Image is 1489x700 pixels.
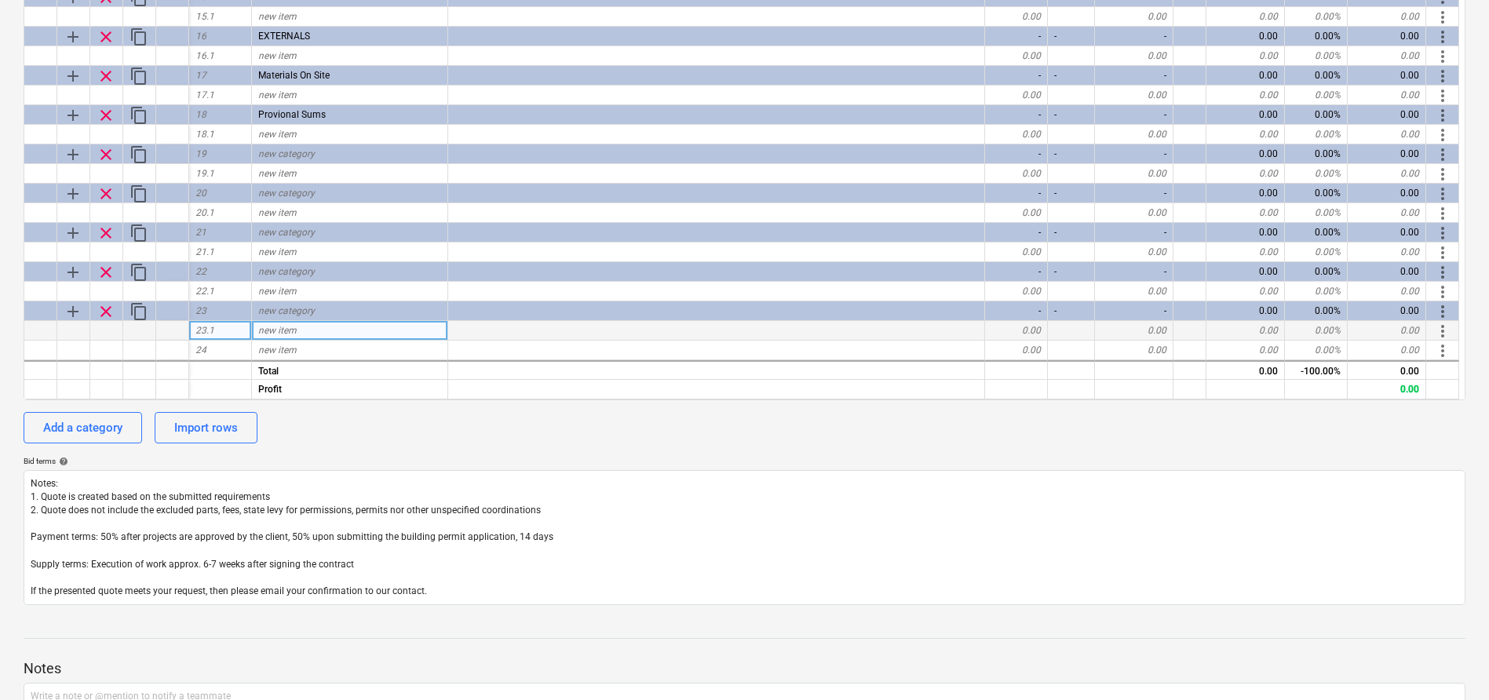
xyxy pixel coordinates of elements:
[130,184,148,203] span: Duplicate category
[195,50,214,61] span: 16.1
[97,224,115,242] span: Remove row
[130,224,148,242] span: Duplicate category
[1348,262,1426,282] div: 0.00
[1285,301,1348,321] div: 0.00%
[1048,27,1095,46] div: -
[1095,125,1173,144] div: 0.00
[195,345,206,355] span: 24
[985,203,1048,223] div: 0.00
[1285,27,1348,46] div: 0.00%
[258,325,297,336] span: new item
[1206,144,1285,164] div: 0.00
[1206,125,1285,144] div: 0.00
[1048,144,1095,164] div: -
[195,89,214,100] span: 17.1
[1285,144,1348,164] div: 0.00%
[1206,321,1285,341] div: 0.00
[130,145,148,164] span: Duplicate category
[1095,86,1173,105] div: 0.00
[1348,184,1426,203] div: 0.00
[1095,203,1173,223] div: 0.00
[1095,223,1173,242] div: -
[1433,86,1452,105] span: More actions
[1095,242,1173,262] div: 0.00
[1095,46,1173,66] div: 0.00
[1095,262,1173,282] div: -
[1095,66,1173,86] div: -
[985,105,1048,125] div: -
[1348,27,1426,46] div: 0.00
[1206,301,1285,321] div: 0.00
[1285,105,1348,125] div: 0.00%
[1206,66,1285,86] div: 0.00
[985,321,1048,341] div: 0.00
[258,246,297,257] span: new item
[1206,164,1285,184] div: 0.00
[1095,341,1173,360] div: 0.00
[130,27,148,46] span: Duplicate category
[1206,359,1285,379] div: 0.00
[985,301,1048,321] div: -
[1433,27,1452,46] span: More actions
[1285,7,1348,27] div: 0.00%
[1206,203,1285,223] div: 0.00
[985,223,1048,242] div: -
[1348,46,1426,66] div: 0.00
[1206,105,1285,125] div: 0.00
[195,129,214,140] span: 18.1
[1433,243,1452,262] span: More actions
[43,417,122,438] div: Add a category
[985,125,1048,144] div: 0.00
[1433,204,1452,223] span: More actions
[985,262,1048,282] div: -
[1095,184,1173,203] div: -
[195,305,206,316] span: 23
[1433,8,1452,27] span: More actions
[1285,184,1348,203] div: 0.00%
[258,50,297,61] span: new item
[258,129,297,140] span: new item
[195,109,206,120] span: 18
[258,266,315,277] span: new category
[1285,203,1348,223] div: 0.00%
[1206,86,1285,105] div: 0.00
[1348,301,1426,321] div: 0.00
[195,266,206,277] span: 22
[1095,321,1173,341] div: 0.00
[1285,262,1348,282] div: 0.00%
[1433,47,1452,66] span: More actions
[1433,145,1452,164] span: More actions
[1048,223,1095,242] div: -
[985,27,1048,46] div: -
[130,302,148,321] span: Duplicate category
[1285,66,1348,86] div: 0.00%
[64,263,82,282] span: Add sub category to row
[252,379,448,399] div: Profit
[97,106,115,125] span: Remove row
[1095,105,1173,125] div: -
[985,184,1048,203] div: -
[1206,282,1285,301] div: 0.00
[64,224,82,242] span: Add sub category to row
[97,302,115,321] span: Remove row
[1348,203,1426,223] div: 0.00
[258,345,297,355] span: new item
[195,148,206,159] span: 19
[97,263,115,282] span: Remove row
[985,86,1048,105] div: 0.00
[64,145,82,164] span: Add sub category to row
[195,168,214,179] span: 19.1
[97,145,115,164] span: Remove row
[1348,86,1426,105] div: 0.00
[1433,67,1452,86] span: More actions
[1348,144,1426,164] div: 0.00
[97,67,115,86] span: Remove row
[1433,283,1452,301] span: More actions
[1285,359,1348,379] div: -100.00%
[258,109,326,120] span: Provional Sums
[258,31,310,42] span: EXTERNALS
[258,168,297,179] span: new item
[1433,184,1452,203] span: More actions
[1285,282,1348,301] div: 0.00%
[258,286,297,297] span: new item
